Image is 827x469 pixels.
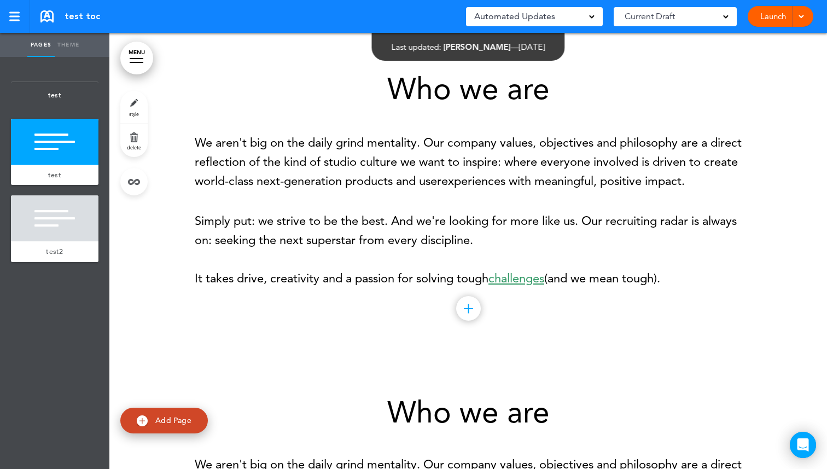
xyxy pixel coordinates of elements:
p: It takes drive, creativity and a passion for solving tough (and we mean tough). [195,269,742,288]
a: Add Page [120,408,208,433]
h1: Who we are [195,397,742,427]
div: — [392,43,545,51]
span: test [48,170,61,180]
a: Theme [55,33,82,57]
p: Simply put: we strive to be the best. And we're looking for more like us. Our recruiting radar is... [195,211,742,250]
span: Last updated: [392,42,441,52]
a: test [11,165,98,186]
span: Automated Updates [474,9,555,24]
a: test2 [11,241,98,262]
a: challenges [488,271,544,286]
img: add.svg [137,415,148,426]
span: style [129,111,139,117]
a: Launch [756,6,790,27]
span: test2 [46,247,63,256]
span: test [11,82,98,108]
a: delete [120,124,148,157]
a: style [120,91,148,124]
h1: Who we are [195,74,742,106]
span: Add Page [155,415,191,425]
span: test toc [65,10,100,22]
a: Pages [27,33,55,57]
span: delete [127,144,141,150]
p: We aren't big on the daily grind mentality. Our company values, objectives and philosophy are a d... [195,133,742,192]
span: Current Draft [625,9,675,24]
span: [DATE] [519,42,545,52]
div: Open Intercom Messenger [790,432,816,458]
span: [PERSON_NAME] [444,42,511,52]
a: MENU [120,42,153,74]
